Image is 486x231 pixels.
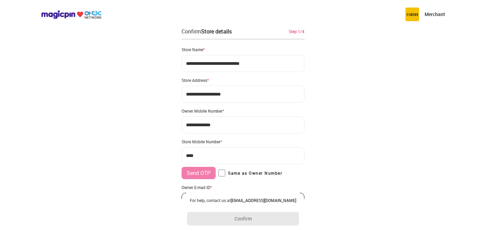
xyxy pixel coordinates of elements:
[187,198,299,203] div: For help, contact us at
[218,170,225,176] input: Same as Owner Number
[231,198,296,203] a: [EMAIL_ADDRESS][DOMAIN_NAME]
[289,28,304,34] div: Step 1/4
[182,167,216,179] button: Send OTP
[182,27,232,35] div: Confirm
[182,108,304,114] div: Owner Mobile Number
[182,185,304,190] div: Owner E-mail ID
[182,77,304,83] div: Store Address
[182,47,304,52] div: Store Name
[41,10,102,19] img: ondc-logo-new-small.8a59708e.svg
[405,8,419,21] img: circus.b677b59b.png
[218,170,282,176] label: Same as Owner Number
[187,212,299,226] button: Confirm
[182,139,304,144] div: Store Mobile Number
[201,28,232,35] div: Store details
[425,11,445,18] p: Merchant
